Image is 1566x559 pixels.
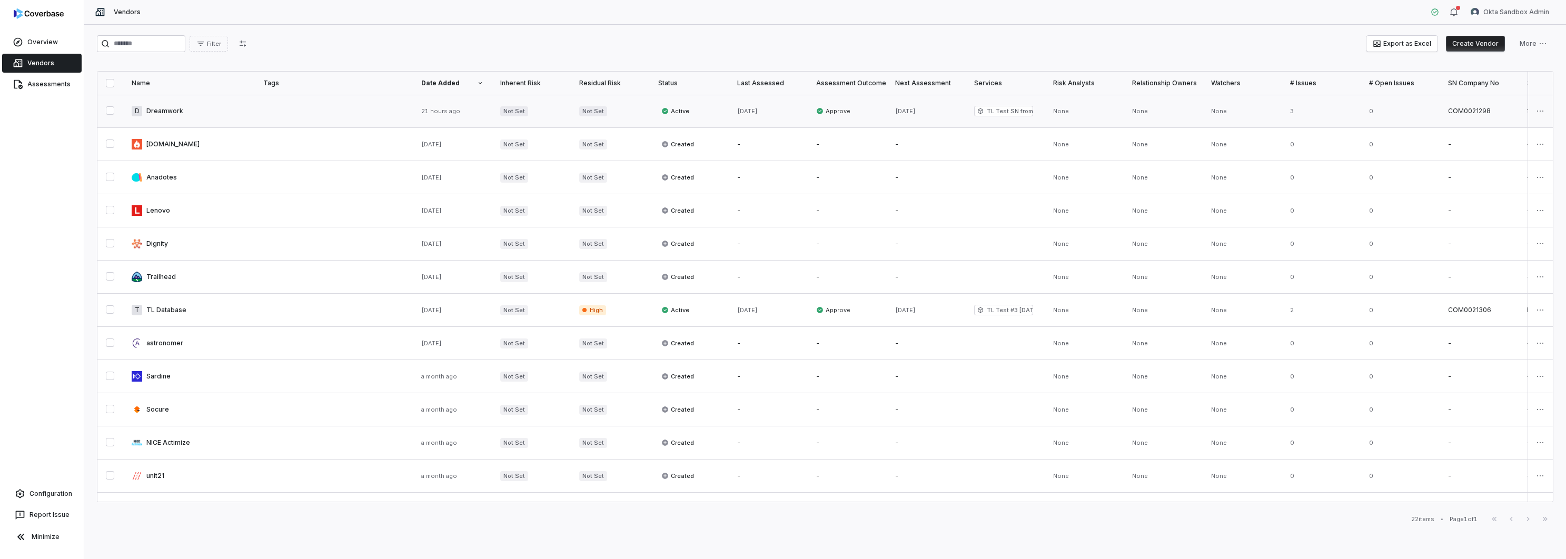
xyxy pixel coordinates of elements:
[661,107,689,115] span: Active
[808,327,887,360] td: -
[808,360,887,393] td: -
[974,305,1033,315] span: TL Test #3 [DATE] - 1940
[1513,36,1553,52] button: More
[661,438,694,447] span: Created
[729,194,808,227] td: -
[500,272,528,282] span: Not Set
[1366,36,1438,52] button: Export as Excel
[421,306,442,314] span: [DATE]
[729,227,808,261] td: -
[1440,393,1519,426] td: -
[661,472,694,480] span: Created
[500,206,528,216] span: Not Set
[1440,95,1519,128] td: COM0021298
[500,372,528,382] span: Not Set
[729,327,808,360] td: -
[421,141,442,148] span: [DATE]
[1440,128,1519,161] td: -
[1440,327,1519,360] td: -
[421,439,457,446] span: a month ago
[661,239,694,248] span: Created
[1440,493,1519,526] td: COM0006387
[1446,36,1505,52] button: Create Vendor
[1440,261,1519,294] td: -
[421,406,457,413] span: a month ago
[808,227,887,261] td: -
[737,79,799,87] div: Last Assessed
[579,239,607,249] span: Not Set
[887,460,966,493] td: -
[729,261,808,294] td: -
[887,360,966,393] td: -
[500,139,528,149] span: Not Set
[2,54,82,73] a: Vendors
[579,338,607,348] span: Not Set
[579,206,607,216] span: Not Set
[1053,79,1115,87] div: Risk Analysts
[895,306,916,314] span: [DATE]
[816,79,878,87] div: Assessment Outcome
[887,227,966,261] td: -
[658,79,720,87] div: Status
[887,327,966,360] td: -
[1440,460,1519,493] td: -
[661,206,694,215] span: Created
[661,273,694,281] span: Created
[887,161,966,194] td: -
[500,106,528,116] span: Not Set
[4,505,80,524] button: Report Issue
[1440,161,1519,194] td: -
[808,194,887,227] td: -
[808,161,887,194] td: -
[263,79,404,87] div: Tags
[500,239,528,249] span: Not Set
[661,140,694,148] span: Created
[579,139,607,149] span: Not Set
[808,261,887,294] td: -
[808,128,887,161] td: -
[729,426,808,460] td: -
[500,338,528,348] span: Not Set
[661,405,694,414] span: Created
[1440,426,1519,460] td: -
[729,360,808,393] td: -
[421,273,442,281] span: [DATE]
[661,372,694,381] span: Created
[500,471,528,481] span: Not Set
[887,128,966,161] td: -
[1440,360,1519,393] td: -
[661,306,689,314] span: Active
[1471,8,1479,16] img: Okta Sandbox Admin avatar
[132,79,246,87] div: Name
[14,8,64,19] img: logo-D7KZi-bG.svg
[1450,515,1478,523] div: Page 1 of 1
[500,405,528,415] span: Not Set
[579,438,607,448] span: Not Set
[579,305,606,315] span: High
[421,472,457,480] span: a month ago
[579,106,607,116] span: Not Set
[500,438,528,448] span: Not Set
[808,393,887,426] td: -
[808,460,887,493] td: -
[1211,79,1273,87] div: Watchers
[421,340,442,347] span: [DATE]
[579,471,607,481] span: Not Set
[1464,4,1555,20] button: Okta Sandbox Admin avatarOkta Sandbox Admin
[729,460,808,493] td: -
[4,526,80,547] button: Minimize
[1441,515,1443,523] div: •
[114,8,141,16] span: Vendors
[421,174,442,181] span: [DATE]
[974,79,1036,87] div: Services
[1369,79,1431,87] div: # Open Issues
[4,484,80,503] a: Configuration
[808,426,887,460] td: -
[661,173,694,182] span: Created
[579,272,607,282] span: Not Set
[1290,79,1352,87] div: # Issues
[500,79,562,87] div: Inherent Risk
[421,79,483,87] div: Date Added
[661,339,694,347] span: Created
[887,426,966,460] td: -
